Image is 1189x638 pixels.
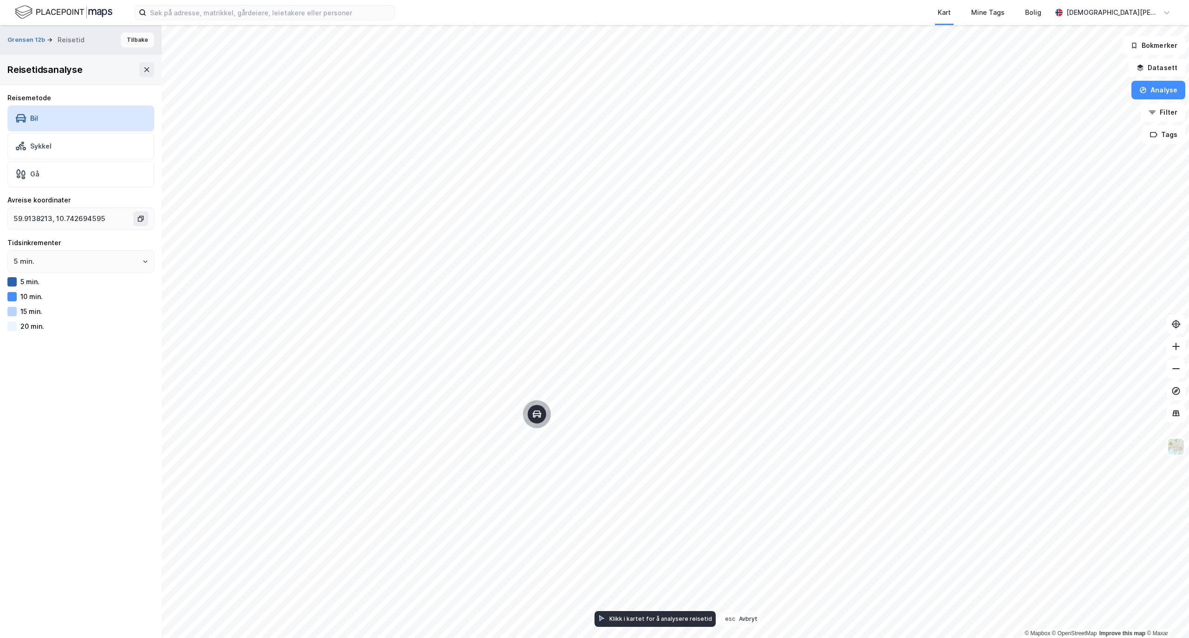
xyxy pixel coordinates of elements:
[971,7,1005,18] div: Mine Tags
[7,62,83,77] div: Reisetidsanalyse
[7,237,154,248] div: Tidsinkrementer
[1129,59,1185,77] button: Datasett
[938,7,951,18] div: Kart
[1131,81,1185,99] button: Analyse
[20,278,39,286] div: 5 min.
[30,142,52,150] div: Sykkel
[1143,593,1189,638] iframe: Chat Widget
[1025,630,1050,637] a: Mapbox
[30,114,38,122] div: Bil
[7,35,47,45] button: Grensen 12b
[8,208,135,229] input: Klikk i kartet for å velge avreisested
[739,615,758,622] div: Avbryt
[723,614,737,623] div: esc
[15,4,112,20] img: logo.f888ab2527a4732fd821a326f86c7f29.svg
[528,405,546,423] div: Map marker
[8,251,154,272] input: ClearOpen
[20,322,44,330] div: 20 min.
[121,33,154,47] button: Tilbake
[1142,125,1185,144] button: Tags
[20,307,42,315] div: 15 min.
[1025,7,1041,18] div: Bolig
[7,195,154,206] div: Avreise koordinater
[1141,103,1185,122] button: Filter
[1167,438,1185,456] img: Z
[1052,630,1097,637] a: OpenStreetMap
[58,34,85,46] div: Reisetid
[609,615,712,622] div: Klikk i kartet for å analysere reisetid
[1123,36,1185,55] button: Bokmerker
[20,293,43,300] div: 10 min.
[1143,593,1189,638] div: Kontrollprogram for chat
[146,6,394,20] input: Søk på adresse, matrikkel, gårdeiere, leietakere eller personer
[142,258,149,265] button: Open
[1066,7,1159,18] div: [DEMOGRAPHIC_DATA][PERSON_NAME]
[30,170,39,178] div: Gå
[1099,630,1145,637] a: Improve this map
[7,92,154,104] div: Reisemetode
